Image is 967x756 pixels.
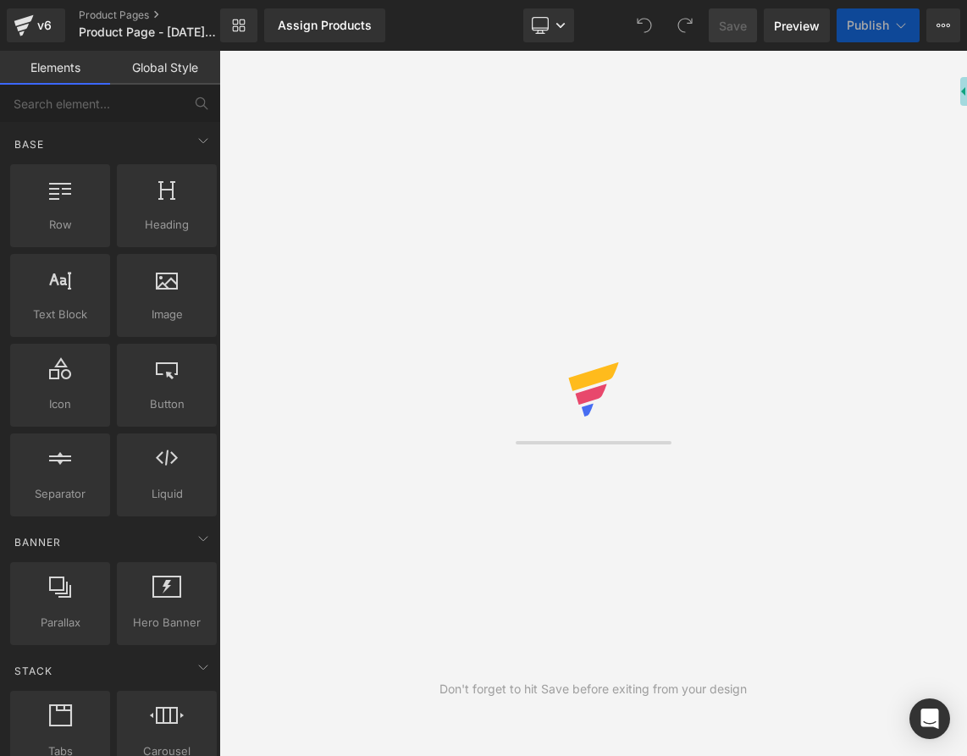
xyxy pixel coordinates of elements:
[220,8,257,42] a: New Library
[7,8,65,42] a: v6
[15,306,105,323] span: Text Block
[439,680,747,698] div: Don't forget to hit Save before exiting from your design
[668,8,702,42] button: Redo
[847,19,889,32] span: Publish
[122,395,212,413] span: Button
[110,51,220,85] a: Global Style
[719,17,747,35] span: Save
[122,216,212,234] span: Heading
[122,306,212,323] span: Image
[764,8,830,42] a: Preview
[13,534,63,550] span: Banner
[34,14,55,36] div: v6
[13,663,54,679] span: Stack
[909,698,950,739] div: Open Intercom Messenger
[122,614,212,632] span: Hero Banner
[79,8,248,22] a: Product Pages
[122,485,212,503] span: Liquid
[79,25,216,39] span: Product Page - [DATE] 11:37:53
[15,395,105,413] span: Icon
[15,485,105,503] span: Separator
[627,8,661,42] button: Undo
[837,8,920,42] button: Publish
[15,216,105,234] span: Row
[926,8,960,42] button: More
[774,17,820,35] span: Preview
[15,614,105,632] span: Parallax
[278,19,372,32] div: Assign Products
[13,136,46,152] span: Base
